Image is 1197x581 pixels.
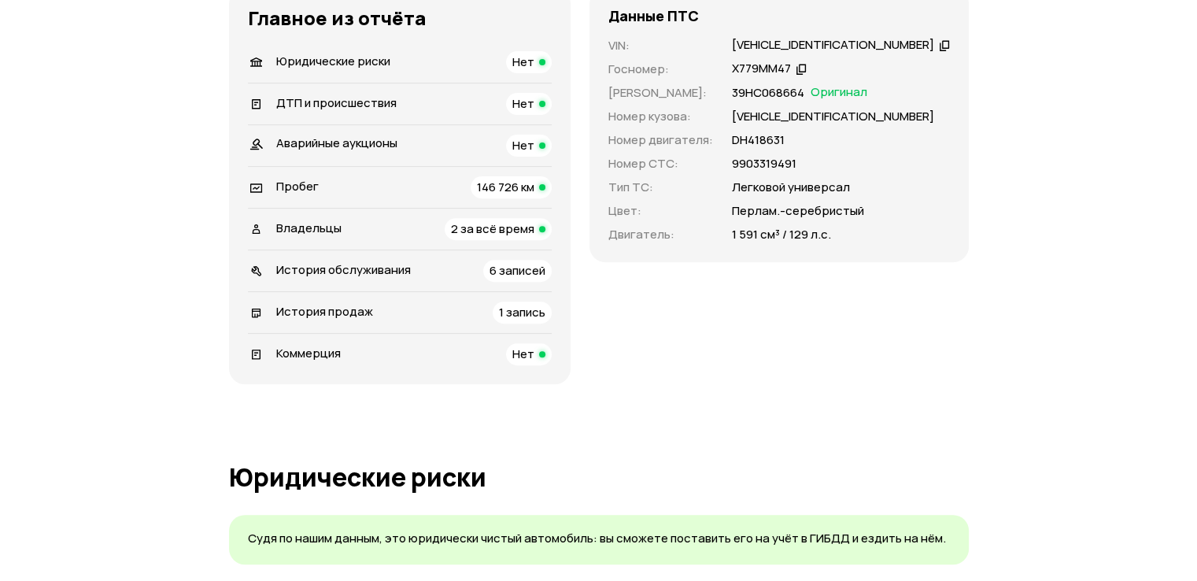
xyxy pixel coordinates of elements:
p: Госномер : [608,61,713,78]
p: DН418631 [732,131,785,149]
p: Легковой универсал [732,179,850,196]
p: Номер двигателя : [608,131,713,149]
h4: Данные ПТС [608,7,699,24]
span: 146 726 км [477,179,534,195]
div: [VEHICLE_IDENTIFICATION_NUMBER] [732,37,934,54]
p: 39НС068664 [732,84,804,102]
span: 1 запись [499,304,545,320]
span: ДТП и происшествия [276,94,397,111]
p: Тип ТС : [608,179,713,196]
span: Владельцы [276,220,342,236]
p: VIN : [608,37,713,54]
span: Коммерция [276,345,341,361]
span: 2 за всё время [451,220,534,237]
p: Цвет : [608,202,713,220]
span: Нет [512,54,534,70]
span: Оригинал [811,84,867,102]
span: Пробег [276,178,319,194]
h3: Главное из отчёта [248,7,552,29]
p: Номер СТС : [608,155,713,172]
span: Юридические риски [276,53,390,69]
p: 1 591 см³ / 129 л.с. [732,226,831,243]
p: 9903319491 [732,155,796,172]
p: Судя по нашим данным, это юридически чистый автомобиль: вы сможете поставить его на учёт в ГИБДД ... [248,531,950,547]
p: [PERSON_NAME] : [608,84,713,102]
h1: Юридические риски [229,463,969,491]
span: История продаж [276,303,373,320]
p: Перлам.-серебристый [732,202,864,220]
span: История обслуживания [276,261,411,278]
span: Нет [512,137,534,154]
span: Нет [512,346,534,362]
span: Аварийные аукционы [276,135,397,151]
span: Нет [512,95,534,112]
p: [VEHICLE_IDENTIFICATION_NUMBER] [732,108,934,125]
p: Двигатель : [608,226,713,243]
p: Номер кузова : [608,108,713,125]
div: Х779ММ47 [732,61,791,77]
span: 6 записей [490,262,545,279]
